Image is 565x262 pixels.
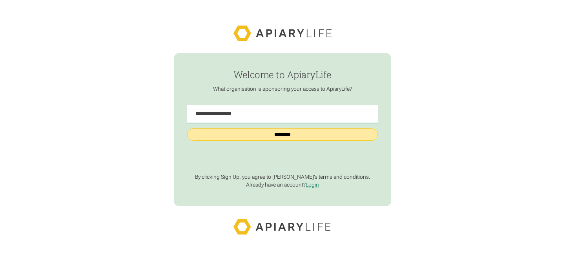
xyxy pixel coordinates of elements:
h1: Welcome to ApiaryLife [187,70,377,80]
p: Already have an account? [187,181,377,188]
form: find-employer [174,53,392,206]
p: By clicking Sign Up, you agree to [PERSON_NAME]’s terms and conditions. [187,174,377,180]
a: Login [306,181,319,188]
p: What organisation is sponsoring your access to ApiaryLife? [187,86,377,92]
